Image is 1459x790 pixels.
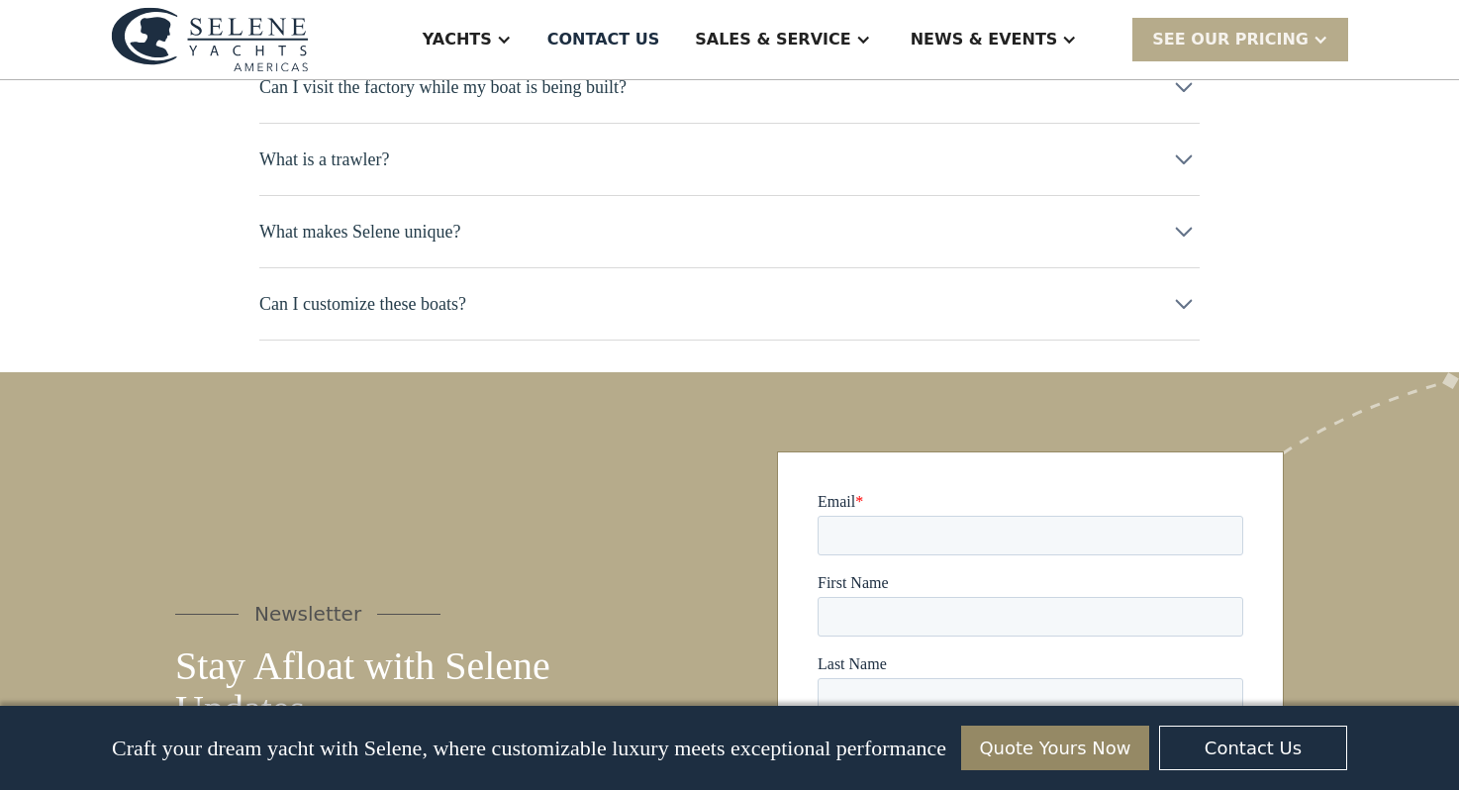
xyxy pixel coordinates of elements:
[254,599,361,629] div: Newsletter
[423,28,492,51] div: Yachts
[175,644,619,732] h5: Stay Afloat with Selene Updates
[1132,18,1348,60] div: SEE Our Pricing
[259,74,627,101] div: Can I visit the factory while my boat is being built?
[112,736,946,761] p: Craft your dream yacht with Selene, where customizable luxury meets exceptional performance
[547,28,660,51] div: Contact US
[111,7,309,71] img: logo
[911,28,1058,51] div: News & EVENTS
[1159,726,1347,770] a: Contact Us
[961,726,1149,770] a: Quote Yours Now
[259,291,466,318] div: Can I customize these boats?
[695,28,850,51] div: Sales & Service
[259,219,460,246] div: What makes Selene unique?
[1152,28,1309,51] div: SEE Our Pricing
[259,147,389,173] div: What is a trawler?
